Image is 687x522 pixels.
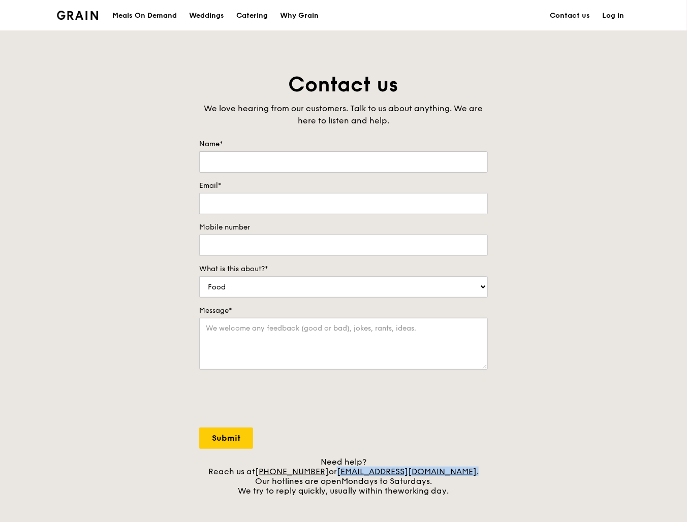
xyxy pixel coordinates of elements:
[596,1,630,31] a: Log in
[199,264,488,274] label: What is this about?*
[189,1,224,31] div: Weddings
[199,222,488,233] label: Mobile number
[199,457,488,496] div: Need help? Reach us at or . Our hotlines are open We try to reply quickly, usually within the
[199,306,488,316] label: Message*
[398,486,449,496] span: working day.
[199,71,488,99] h1: Contact us
[230,1,274,31] a: Catering
[544,1,596,31] a: Contact us
[337,467,477,476] a: [EMAIL_ADDRESS][DOMAIN_NAME]
[199,103,488,127] div: We love hearing from our customers. Talk to us about anything. We are here to listen and help.
[183,1,230,31] a: Weddings
[199,181,488,191] label: Email*
[57,11,98,20] img: Grain
[280,1,319,31] div: Why Grain
[341,476,432,486] span: Mondays to Saturdays.
[112,1,177,31] div: Meals On Demand
[199,380,354,419] iframe: reCAPTCHA
[199,139,488,149] label: Name*
[255,467,329,476] a: [PHONE_NUMBER]
[236,1,268,31] div: Catering
[274,1,325,31] a: Why Grain
[199,428,253,449] input: Submit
